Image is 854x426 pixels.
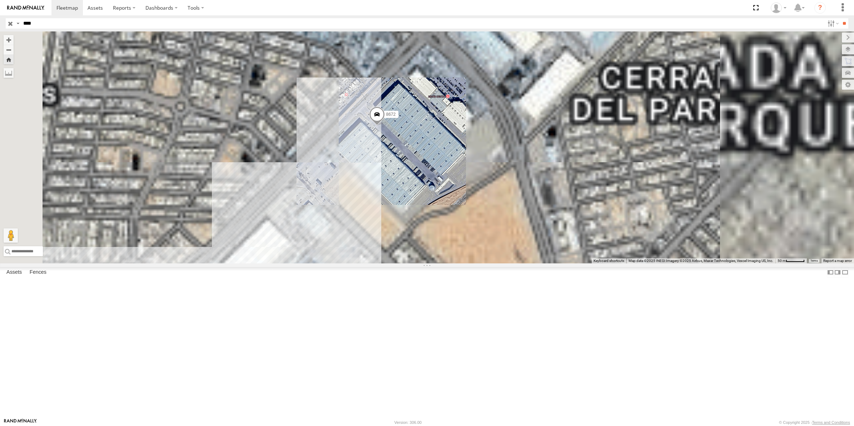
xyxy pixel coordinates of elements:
[394,420,422,425] div: Version: 306.00
[823,259,852,263] a: Report a map error
[3,267,25,277] label: Assets
[841,267,849,277] label: Hide Summary Table
[779,420,850,425] div: © Copyright 2025 -
[15,18,21,29] label: Search Query
[4,68,14,78] label: Measure
[26,267,50,277] label: Fences
[778,259,786,263] span: 50 m
[594,258,624,263] button: Keyboard shortcuts
[827,267,834,277] label: Dock Summary Table to the Left
[814,2,826,14] i: ?
[810,259,818,262] a: Terms (opens in new tab)
[4,228,18,243] button: Drag Pegman onto the map to open Street View
[386,112,396,117] span: 8672
[4,45,14,55] button: Zoom out
[825,18,840,29] label: Search Filter Options
[629,259,773,263] span: Map data ©2025 INEGI Imagery ©2025 Airbus, Maxar Technologies, Vexcel Imaging US, Inc.
[7,5,44,10] img: rand-logo.svg
[842,80,854,90] label: Map Settings
[4,55,14,64] button: Zoom Home
[768,3,789,13] div: Roberto Garcia
[775,258,807,263] button: Map Scale: 50 m per 49 pixels
[812,420,850,425] a: Terms and Conditions
[834,267,841,277] label: Dock Summary Table to the Right
[4,419,37,426] a: Visit our Website
[4,35,14,45] button: Zoom in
